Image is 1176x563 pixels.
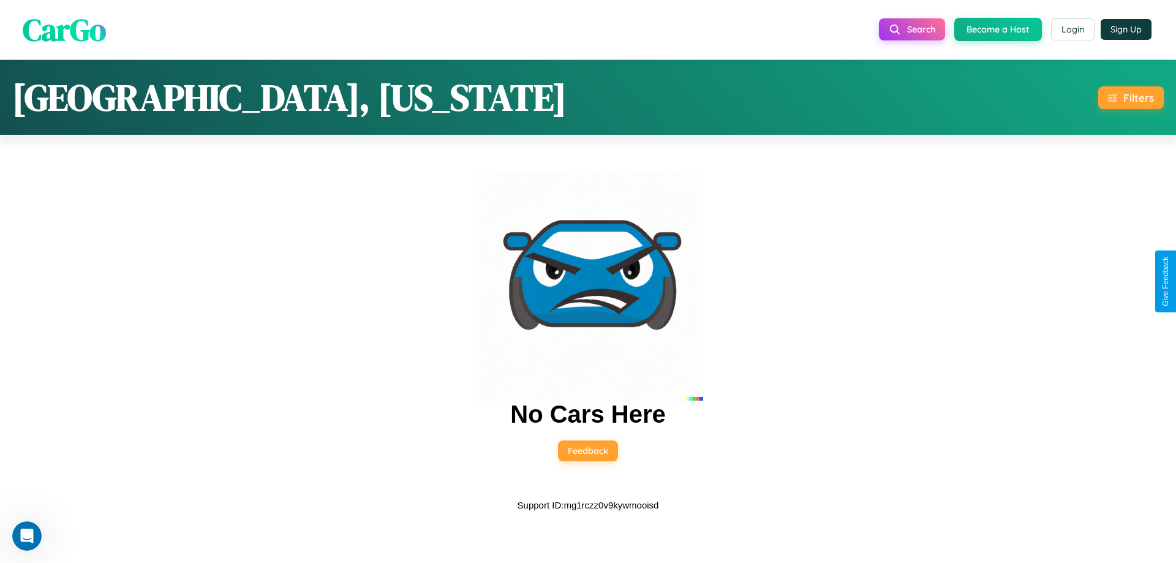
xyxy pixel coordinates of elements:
button: Feedback [558,440,618,461]
p: Support ID: mg1rczz0v9kywmooisd [518,497,659,513]
div: Give Feedback [1161,257,1170,306]
span: CarGo [23,8,106,50]
iframe: Intercom live chat [12,521,42,551]
button: Search [879,18,945,40]
div: Filters [1123,91,1154,104]
button: Login [1051,18,1095,40]
h2: No Cars Here [510,401,665,428]
h1: [GEOGRAPHIC_DATA], [US_STATE] [12,72,567,123]
button: Filters [1098,86,1164,109]
button: Sign Up [1101,19,1151,40]
span: Search [907,24,935,35]
button: Become a Host [954,18,1042,41]
img: car [473,170,703,401]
